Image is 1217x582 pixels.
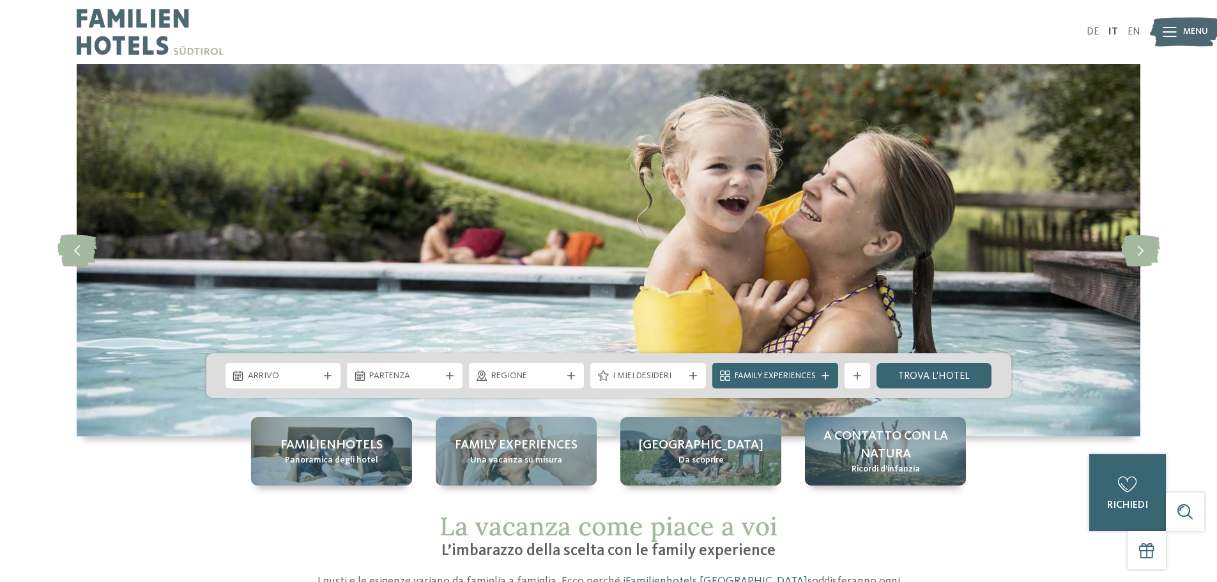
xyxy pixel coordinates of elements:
a: Quale family experience volete vivere? Familienhotels Panoramica degli hotel [251,417,412,486]
a: richiedi [1089,454,1166,531]
a: IT [1108,27,1118,37]
span: Familienhotels [280,436,383,454]
span: I miei desideri [613,370,684,383]
span: Arrivo [248,370,319,383]
span: L’imbarazzo della scelta con le family experience [441,543,776,559]
span: Ricordi d’infanzia [852,463,920,476]
a: Quale family experience volete vivere? Family experiences Una vacanza su misura [436,417,597,486]
a: Quale family experience volete vivere? A contatto con la natura Ricordi d’infanzia [805,417,966,486]
a: trova l’hotel [876,363,992,388]
span: A contatto con la natura [818,427,953,463]
span: Panoramica degli hotel [285,454,378,467]
span: [GEOGRAPHIC_DATA] [639,436,763,454]
span: La vacanza come piace a voi [440,510,777,542]
a: EN [1128,27,1140,37]
a: Quale family experience volete vivere? [GEOGRAPHIC_DATA] Da scoprire [620,417,781,486]
a: DE [1087,27,1099,37]
span: Regione [491,370,562,383]
span: Family experiences [455,436,578,454]
span: Family Experiences [735,370,816,383]
img: Quale family experience volete vivere? [77,64,1140,436]
span: Da scoprire [678,454,724,467]
span: Menu [1183,26,1208,38]
span: richiedi [1107,500,1148,510]
span: Una vacanza su misura [470,454,562,467]
span: Partenza [369,370,440,383]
